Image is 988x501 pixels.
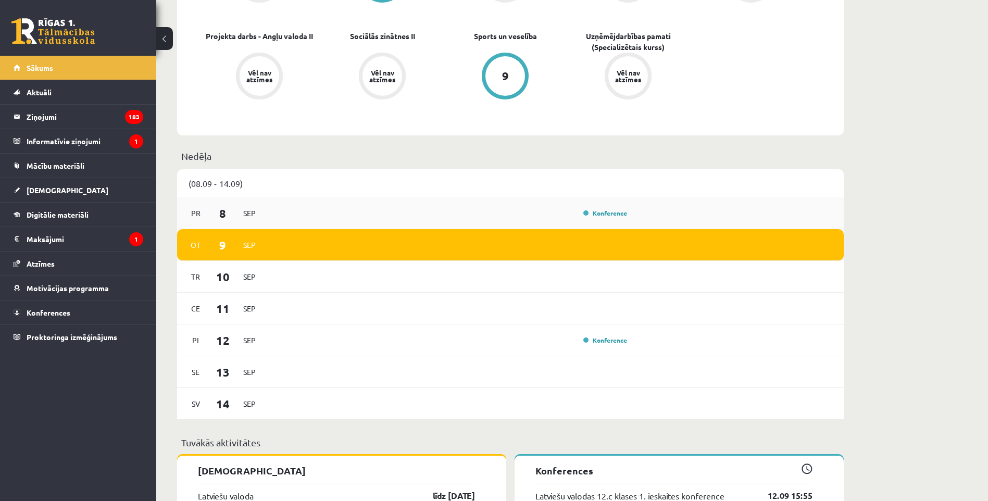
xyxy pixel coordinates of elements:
[239,300,260,317] span: Sep
[14,154,143,178] a: Mācību materiāli
[181,149,840,163] p: Nedēļa
[27,332,117,342] span: Proktoringa izmēģinājums
[239,364,260,380] span: Sep
[14,56,143,80] a: Sākums
[11,18,95,44] a: Rīgas 1. Tālmācības vidusskola
[567,31,690,53] a: Uzņēmējdarbības pamati (Specializētais kurss)
[245,69,274,83] div: Vēl nav atzīmes
[206,31,313,42] a: Projekta darbs - Angļu valoda II
[239,332,260,348] span: Sep
[27,210,89,219] span: Digitālie materiāli
[125,110,143,124] i: 183
[207,332,239,349] span: 12
[368,69,397,83] div: Vēl nav atzīmes
[239,269,260,285] span: Sep
[27,185,108,195] span: [DEMOGRAPHIC_DATA]
[14,80,143,104] a: Aktuāli
[14,129,143,153] a: Informatīvie ziņojumi1
[207,364,239,381] span: 13
[129,134,143,148] i: 1
[177,169,844,197] div: (08.09 - 14.09)
[185,205,207,221] span: Pr
[27,308,70,317] span: Konferences
[14,276,143,300] a: Motivācijas programma
[207,300,239,317] span: 11
[207,395,239,412] span: 14
[185,396,207,412] span: Sv
[129,232,143,246] i: 1
[185,332,207,348] span: Pi
[14,325,143,349] a: Proktoringa izmēģinājums
[14,105,143,129] a: Ziņojumi183
[27,63,53,72] span: Sākums
[14,227,143,251] a: Maksājumi1
[444,53,567,102] a: 9
[502,70,509,82] div: 9
[27,105,143,129] legend: Ziņojumi
[207,268,239,285] span: 10
[185,300,207,317] span: Ce
[350,31,415,42] a: Sociālās zinātnes II
[27,161,84,170] span: Mācību materiāli
[239,205,260,221] span: Sep
[321,53,444,102] a: Vēl nav atzīmes
[185,364,207,380] span: Se
[14,252,143,275] a: Atzīmes
[583,336,627,344] a: Konference
[27,87,52,97] span: Aktuāli
[198,53,321,102] a: Vēl nav atzīmes
[14,300,143,324] a: Konferences
[181,435,840,449] p: Tuvākās aktivitātes
[185,237,207,253] span: Ot
[14,178,143,202] a: [DEMOGRAPHIC_DATA]
[474,31,537,42] a: Sports un veselība
[207,236,239,254] span: 9
[198,464,475,478] p: [DEMOGRAPHIC_DATA]
[567,53,690,102] a: Vēl nav atzīmes
[239,237,260,253] span: Sep
[27,227,143,251] legend: Maksājumi
[14,203,143,227] a: Digitālie materiāli
[27,129,143,153] legend: Informatīvie ziņojumi
[185,269,207,285] span: Tr
[27,283,109,293] span: Motivācijas programma
[27,259,55,268] span: Atzīmes
[614,69,643,83] div: Vēl nav atzīmes
[535,464,812,478] p: Konferences
[207,205,239,222] span: 8
[583,209,627,217] a: Konference
[239,396,260,412] span: Sep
